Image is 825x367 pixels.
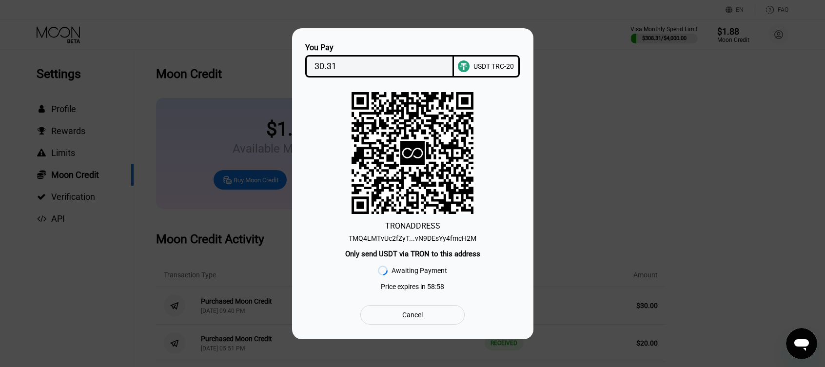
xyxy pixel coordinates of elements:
div: Cancel [402,310,423,319]
div: You Pay [305,43,454,52]
div: Awaiting Payment [392,267,447,274]
div: Cancel [360,305,464,325]
div: Only send USDT via TRON to this address [345,250,480,258]
div: Price expires in [381,283,444,290]
iframe: Button to launch messaging window [786,328,817,359]
div: USDT TRC-20 [473,62,514,70]
div: TMQ4LMTvUc2fZyT...vN9DEsYy4fmcH2M [349,231,476,242]
div: TRON ADDRESS [385,221,440,231]
div: TMQ4LMTvUc2fZyT...vN9DEsYy4fmcH2M [349,234,476,242]
div: You PayUSDT TRC-20 [307,43,519,77]
span: 58 : 58 [427,283,444,290]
